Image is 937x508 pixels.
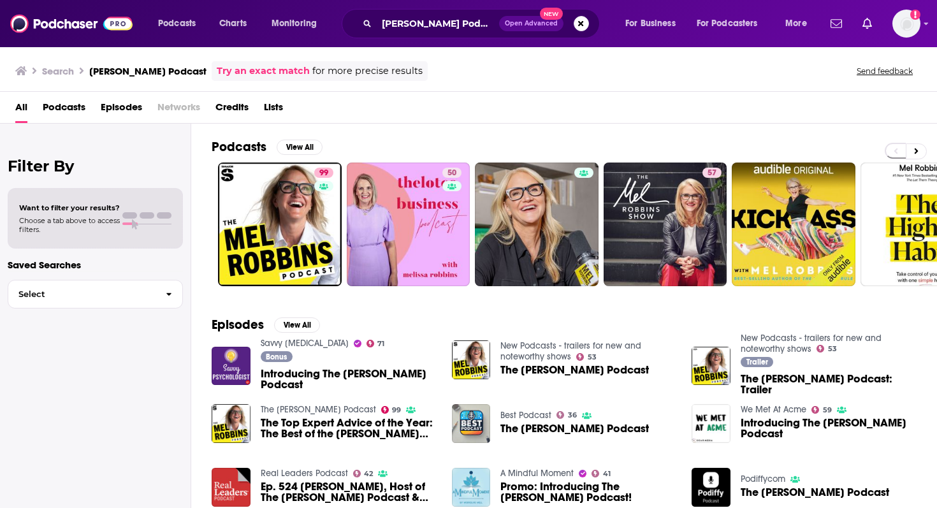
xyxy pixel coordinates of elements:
a: New Podcasts - trailers for new and noteworthy shows [500,340,641,362]
img: Podchaser - Follow, Share and Rate Podcasts [10,11,133,36]
img: The Mel Robbins Podcast [452,404,491,443]
button: View All [277,140,323,155]
button: Open AdvancedNew [499,16,563,31]
a: 42 [353,470,374,477]
a: Try an exact match [217,64,310,78]
img: Introducing The Mel Robbins Podcast [212,347,251,386]
a: All [15,97,27,123]
a: 99 [381,406,402,414]
span: Credits [215,97,249,123]
span: 53 [588,354,597,360]
button: open menu [688,13,776,34]
a: 57 [604,163,727,286]
span: For Business [625,15,676,33]
a: 50 [347,163,470,286]
input: Search podcasts, credits, & more... [377,13,499,34]
span: 71 [377,341,384,347]
h2: Podcasts [212,139,266,155]
span: Monitoring [272,15,317,33]
span: The Top Expert Advice of the Year: The Best of the [PERSON_NAME] Podcast [261,417,437,439]
a: 57 [702,168,722,178]
img: The Mel Robbins Podcast: Trailer [692,347,730,386]
a: 53 [576,353,597,361]
a: 99 [314,168,333,178]
span: The [PERSON_NAME] Podcast: Trailer [741,374,917,395]
button: Select [8,280,183,308]
img: Promo: Introducing The Mel Robbins Podcast! [452,468,491,507]
span: 50 [447,167,456,180]
span: Promo: Introducing The [PERSON_NAME] Podcast! [500,481,676,503]
span: 36 [568,412,577,418]
button: open menu [616,13,692,34]
span: Logged in as megcassidy [892,10,920,38]
img: The Mel Robbins Podcast [452,340,491,379]
a: Introducing The Mel Robbins Podcast [261,368,437,390]
span: Trailer [746,358,768,366]
h2: Episodes [212,317,264,333]
a: The Mel Robbins Podcast [741,487,889,498]
button: open menu [263,13,333,34]
a: The Mel Robbins Podcast [500,365,649,375]
span: Ep. 524 [PERSON_NAME], Host of The [PERSON_NAME] Podcast & [US_STATE] Times Best Selling Author [261,481,437,503]
a: New Podcasts - trailers for new and noteworthy shows [741,333,882,354]
span: New [540,8,563,20]
p: Saved Searches [8,259,183,271]
span: Podcasts [158,15,196,33]
a: Introducing The Mel Robbins Podcast [741,417,917,439]
img: Ep. 524 Mel Robbins, Host of The Mel Robbins Podcast & New York Times Best Selling Author [212,468,251,507]
a: PodcastsView All [212,139,323,155]
span: The [PERSON_NAME] Podcast [500,423,649,434]
span: Introducing The [PERSON_NAME] Podcast [741,417,917,439]
div: Search podcasts, credits, & more... [354,9,612,38]
a: Best Podcast [500,410,551,421]
a: 99 [218,163,342,286]
a: 53 [817,345,837,352]
span: The [PERSON_NAME] Podcast [500,365,649,375]
span: Open Advanced [505,20,558,27]
a: Real Leaders Podcast [261,468,348,479]
button: open menu [149,13,212,34]
button: Show profile menu [892,10,920,38]
h3: Search [42,65,74,77]
h2: Filter By [8,157,183,175]
span: Bonus [266,353,287,361]
a: Podcasts [43,97,85,123]
img: Introducing The Mel Robbins Podcast [692,404,730,443]
a: We Met At Acme [741,404,806,415]
a: Show notifications dropdown [825,13,847,34]
span: for more precise results [312,64,423,78]
a: A Mindful Moment [500,468,574,479]
span: More [785,15,807,33]
a: Lists [264,97,283,123]
span: Want to filter your results? [19,203,120,212]
span: 99 [392,407,401,413]
a: Show notifications dropdown [857,13,877,34]
button: View All [274,317,320,333]
a: 71 [367,340,385,347]
a: EpisodesView All [212,317,320,333]
button: Send feedback [853,66,917,76]
span: 57 [708,167,716,180]
span: Charts [219,15,247,33]
a: Charts [211,13,254,34]
a: Episodes [101,97,142,123]
span: Networks [157,97,200,123]
a: Ep. 524 Mel Robbins, Host of The Mel Robbins Podcast & New York Times Best Selling Author [261,481,437,503]
span: 53 [828,346,837,352]
span: For Podcasters [697,15,758,33]
span: The [PERSON_NAME] Podcast [741,487,889,498]
button: open menu [776,13,823,34]
span: Choose a tab above to access filters. [19,216,120,234]
h3: [PERSON_NAME] Podcast [89,65,207,77]
a: The Mel Robbins Podcast: Trailer [741,374,917,395]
